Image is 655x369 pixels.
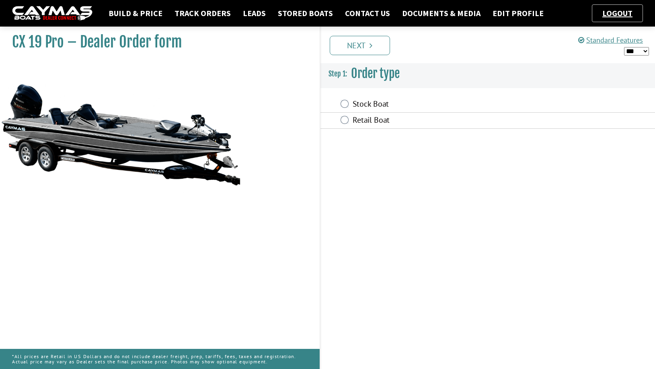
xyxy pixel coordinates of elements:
a: Edit Profile [489,8,548,19]
a: Logout [598,8,637,18]
a: Documents & Media [398,8,485,19]
label: Stock Boat [353,99,534,111]
h1: CX 19 Pro – Dealer Order form [12,33,300,51]
p: *All prices are Retail in US Dollars and do not include dealer freight, prep, tariffs, fees, taxe... [12,350,308,368]
a: Stored Boats [274,8,337,19]
a: Track Orders [170,8,235,19]
a: Contact Us [341,8,394,19]
a: Next [330,36,390,55]
img: caymas-dealer-connect-2ed40d3bc7270c1d8d7ffb4b79bf05adc795679939227970def78ec6f6c03838.gif [12,6,92,21]
label: Retail Boat [353,115,534,127]
a: Standard Features [578,35,643,45]
a: Leads [239,8,270,19]
a: Build & Price [105,8,166,19]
